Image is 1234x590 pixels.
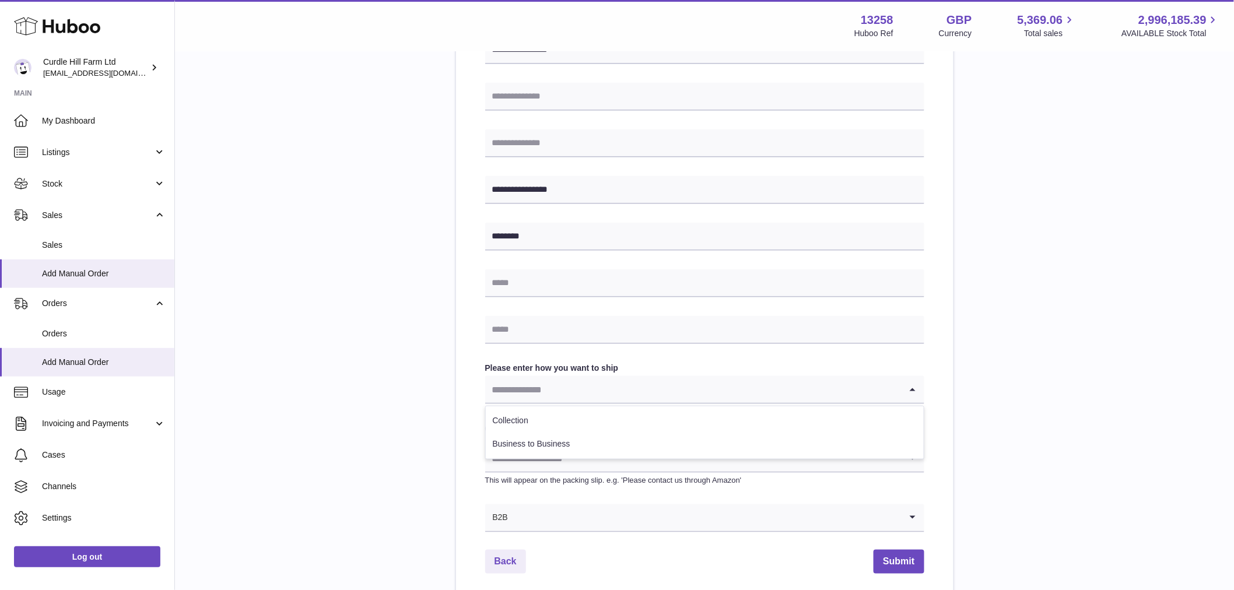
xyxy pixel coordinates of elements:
[485,550,526,574] a: Back
[485,445,924,473] div: Search for option
[14,59,31,76] img: internalAdmin-13258@internal.huboo.com
[1121,28,1220,39] span: AVAILABLE Stock Total
[509,504,901,531] input: Search for option
[485,475,924,486] p: This will appear on the packing slip. e.g. 'Please contact us through Amazon'
[874,550,924,574] button: Submit
[485,376,924,404] div: Search for option
[42,115,166,127] span: My Dashboard
[42,418,153,429] span: Invoicing and Payments
[42,268,166,279] span: Add Manual Order
[1018,12,1077,39] a: 5,369.06 Total sales
[43,57,148,79] div: Curdle Hill Farm Ltd
[42,387,166,398] span: Usage
[42,449,166,461] span: Cases
[485,363,924,374] label: Please enter how you want to ship
[42,328,166,339] span: Orders
[42,357,166,368] span: Add Manual Order
[1024,28,1076,39] span: Total sales
[42,481,166,492] span: Channels
[43,68,171,78] span: [EMAIL_ADDRESS][DOMAIN_NAME]
[854,28,893,39] div: Huboo Ref
[14,546,160,567] a: Log out
[42,210,153,221] span: Sales
[1121,12,1220,39] a: 2,996,185.39 AVAILABLE Stock Total
[42,298,153,309] span: Orders
[485,423,924,436] h2: Optional extra fields
[485,376,901,403] input: Search for option
[485,445,901,472] input: Search for option
[485,504,509,531] span: B2B
[42,240,166,251] span: Sales
[861,12,893,28] strong: 13258
[946,12,972,28] strong: GBP
[1138,12,1207,28] span: 2,996,185.39
[939,28,972,39] div: Currency
[1018,12,1063,28] span: 5,369.06
[42,178,153,189] span: Stock
[485,504,924,532] div: Search for option
[42,512,166,524] span: Settings
[42,147,153,158] span: Listings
